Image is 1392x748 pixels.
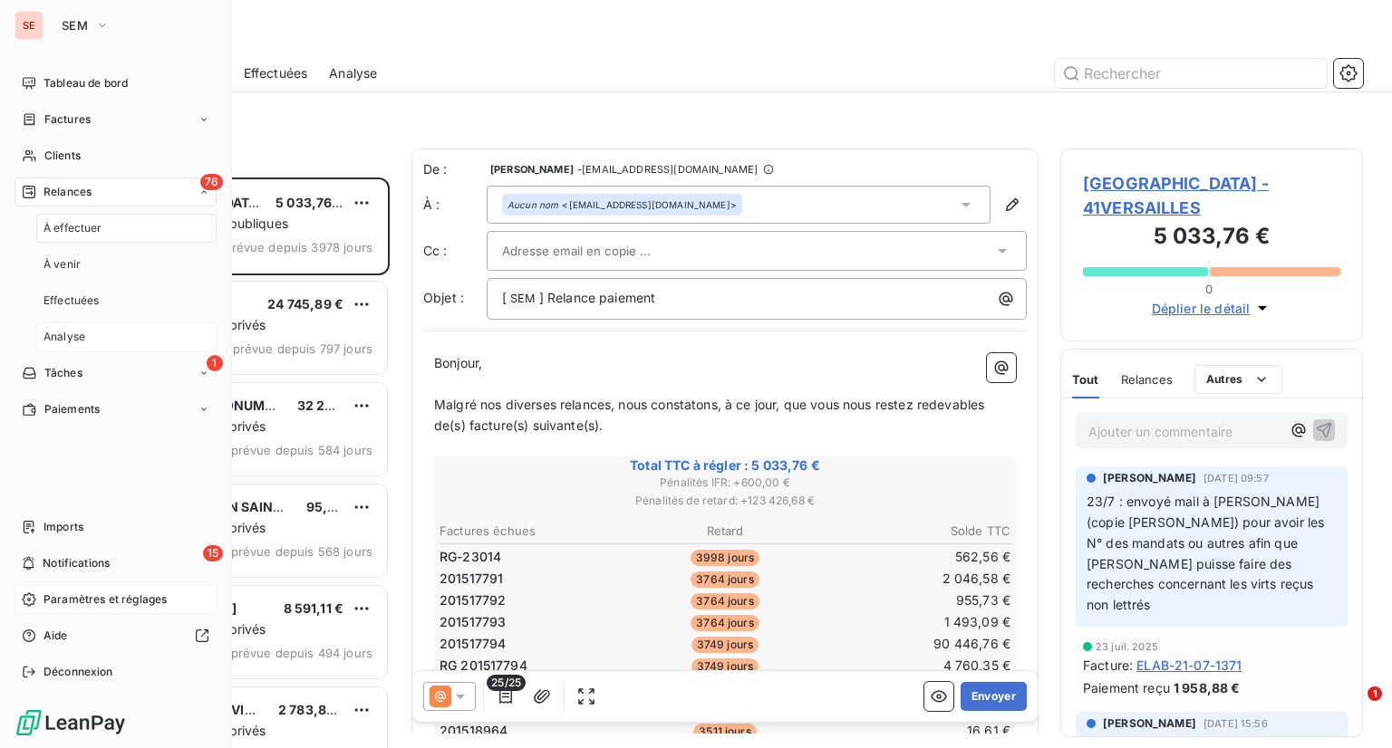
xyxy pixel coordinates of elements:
[43,628,68,644] span: Aide
[1203,718,1268,729] span: [DATE] 15:56
[231,443,372,457] span: prévue depuis 584 jours
[1103,470,1196,486] span: [PERSON_NAME]
[306,499,356,514] span: 95,90 €
[1136,656,1242,675] span: ELAB-21-07-1371
[43,256,81,273] span: À venir
[822,522,1011,541] th: Solde TTC
[1152,299,1251,318] span: Déplier le détail
[44,365,82,381] span: Tâches
[1368,686,1382,701] span: 1
[1083,656,1133,675] span: Facture :
[822,656,1011,676] td: 4 760,35 €
[43,75,128,91] span: Tableau de bord
[440,548,501,566] span: RG-23014
[267,296,343,312] span: 24 745,89 €
[440,591,506,609] span: 201517792
[44,148,81,164] span: Clients
[1083,678,1170,697] span: Paiement reçu
[577,164,758,175] span: - [EMAIL_ADDRESS][DOMAIN_NAME]
[200,174,223,190] span: 76
[423,242,487,260] label: Cc :
[1146,298,1278,319] button: Déplier le détail
[691,637,759,653] span: 3749 jours
[1087,494,1329,612] span: 23/7 : envoyé mail à [PERSON_NAME] (copie [PERSON_NAME]) pour avoir les N° des mandats ou autres ...
[14,11,43,40] div: SE
[822,547,1011,567] td: 562,56 €
[244,64,308,82] span: Effectuées
[1203,473,1269,484] span: [DATE] 09:57
[539,290,656,305] span: ] Relance paiement
[1103,715,1196,732] span: [PERSON_NAME]
[691,593,759,609] span: 3764 jours
[278,702,347,717] span: 2 783,84 €
[423,290,464,305] span: Objet :
[423,196,487,214] label: À :
[44,111,91,128] span: Factures
[502,237,697,264] input: Adresse email en copie ...
[437,493,1013,509] span: Pénalités de retard : + 123 426,68 €
[297,398,373,413] span: 32 252,77 €
[691,658,759,675] span: 3749 jours
[43,664,113,680] span: Déconnexion
[691,550,760,566] span: 3998 jours
[1096,641,1158,652] span: 23 juil. 2025
[630,522,819,541] th: Retard
[284,600,344,616] span: 8 591,11 €
[87,177,390,748] div: grid
[43,184,92,200] span: Relances
[822,612,1011,632] td: 1 493,09 €
[1083,171,1340,220] span: [GEOGRAPHIC_DATA] - 41VERSAILLES
[329,64,377,82] span: Analyse
[440,635,506,653] span: 201517794
[822,590,1011,610] td: 955,73 €
[507,198,737,211] div: <[EMAIL_ADDRESS][DOMAIN_NAME]>
[507,198,558,211] em: Aucun nom
[693,724,757,740] span: 3511 jours
[439,522,628,541] th: Factures échues
[822,721,1011,741] td: 16,61 €
[275,195,344,210] span: 5 033,76 €
[440,722,507,740] span: 201518964
[1194,365,1282,394] button: Autres
[1330,686,1374,730] iframe: Intercom live chat
[490,164,574,175] span: [PERSON_NAME]
[1072,372,1099,387] span: Tout
[128,398,382,413] span: CENTRE DES MONUMENTS NATIONAUX
[233,341,372,356] span: prévue depuis 797 jours
[1055,59,1327,88] input: Rechercher
[203,545,223,561] span: 15
[434,397,989,433] span: Malgré nos diverses relances, nous constatons, à ce jour, que vous nous restez redevables de(s) f...
[437,456,1013,475] span: Total TTC à régler : 5 033,76 €
[224,240,372,254] span: prévue depuis 3978 jours
[44,401,100,417] span: Paiements
[437,475,1013,491] span: Pénalités IFR : + 600,00 €
[1205,282,1213,296] span: 0
[231,544,372,559] span: prévue depuis 568 jours
[43,591,167,608] span: Paramètres et réglages
[440,570,503,588] span: 201517791
[43,519,83,535] span: Imports
[43,555,110,571] span: Notifications
[1083,220,1340,256] h3: 5 033,76 €
[43,329,85,345] span: Analyse
[1121,372,1173,387] span: Relances
[440,613,506,631] span: 201517793
[231,646,372,660] span: prévue depuis 494 jours
[1174,678,1241,697] span: 1 958,88 €
[207,355,223,371] span: 1
[128,499,345,514] span: CABINET MILLON SAINT LAMBERT
[434,355,482,370] span: Bonjour,
[14,708,127,737] img: Logo LeanPay
[691,615,759,631] span: 3764 jours
[43,292,100,309] span: Effectuées
[440,657,527,675] span: RG 201517794
[691,571,759,588] span: 3764 jours
[822,569,1011,589] td: 2 046,58 €
[62,18,88,33] span: SEM
[487,675,526,691] span: 25/25
[822,634,1011,654] td: 90 446,76 €
[507,289,537,310] span: SEM
[961,682,1027,711] button: Envoyer
[14,621,217,650] a: Aide
[423,160,487,178] span: De :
